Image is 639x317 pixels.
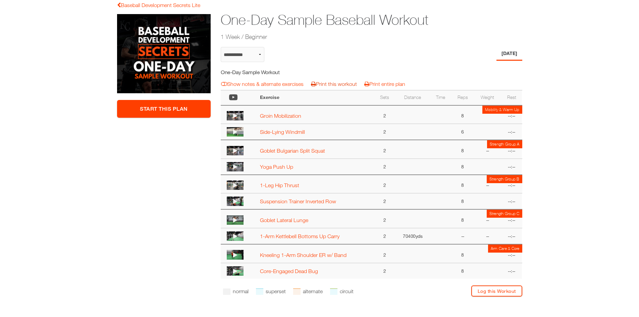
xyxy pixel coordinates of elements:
[260,113,301,119] a: Groin Mobilization
[223,285,249,297] li: normal
[451,244,474,263] td: 8
[501,244,522,263] td: --:--
[221,81,304,87] a: Show notes & alternate exercises
[430,90,451,105] th: Time
[227,127,244,137] img: thumbnail.png
[501,90,522,105] th: Rest
[311,81,357,87] a: Print this workout
[474,209,501,228] td: --
[227,162,244,171] img: thumbnail.png
[260,268,318,274] a: Core-Engaged Dead Bug
[260,182,299,188] a: 1-Leg Hip Thrust
[374,263,395,279] td: 2
[451,90,474,105] th: Reps
[374,175,395,194] td: 2
[117,14,211,93] img: One-Day Sample Baseball Workout
[293,285,323,297] li: alternate
[501,209,522,228] td: --:--
[374,244,395,263] td: 2
[260,148,325,154] a: Goblet Bulgarian Split Squat
[221,10,470,30] h1: One-Day Sample Baseball Workout
[374,140,395,159] td: 2
[451,228,474,244] td: --
[374,209,395,228] td: 2
[374,159,395,175] td: 2
[117,2,200,8] a: Baseball Development Secrets Lite
[374,90,395,105] th: Sets
[451,175,474,194] td: 8
[260,198,336,204] a: Suspension Trainer Inverted Row
[256,285,286,297] li: superset
[474,140,501,159] td: --
[227,146,244,155] img: thumbnail.png
[416,233,423,239] span: yds
[487,175,522,183] td: Strength Group B
[260,129,305,135] a: Side-Lying Windmill
[474,90,501,105] th: Weight
[374,228,395,244] td: 2
[496,47,522,61] li: Day 1
[451,140,474,159] td: 8
[260,217,308,223] a: Goblet Lateral Lunge
[221,68,340,76] h5: One-Day Sample Workout
[471,285,522,297] a: Log this Workout
[374,124,395,140] td: 2
[487,210,522,218] td: Strength Group C
[501,228,522,244] td: --:--
[260,164,293,170] a: Yoga Push Up
[501,124,522,140] td: --:--
[482,106,522,114] td: Mobility & Warm Up
[451,193,474,209] td: 8
[227,231,244,241] img: thumbnail.png
[395,90,430,105] th: Distance
[260,252,347,258] a: Kneeling 1-Arm Shoulder ER w/ Band
[221,33,470,41] h2: 1 Week / Beginner
[501,193,522,209] td: --:--
[374,193,395,209] td: 2
[451,105,474,124] td: 8
[451,263,474,279] td: 8
[487,140,522,148] td: Strength Group A
[451,159,474,175] td: 8
[260,233,339,239] a: 1-Arm Kettlebell Bottoms Up Carry
[117,100,211,118] a: Start This Plan
[501,140,522,159] td: --:--
[474,175,501,194] td: --
[374,105,395,124] td: 2
[330,285,354,297] li: circuit
[451,209,474,228] td: 8
[501,105,522,124] td: --:--
[364,81,405,87] a: Print entire plan
[395,228,430,244] td: 70400
[227,111,244,120] img: thumbnail.png
[501,263,522,279] td: --:--
[227,180,244,190] img: thumbnail.png
[227,266,244,276] img: thumbnail.png
[451,124,474,140] td: 6
[227,215,244,225] img: thumbnail.png
[501,175,522,194] td: --:--
[488,245,522,253] td: Arm Care & Core
[257,90,374,105] th: Exercise
[227,250,244,259] img: thumbnail.png
[501,159,522,175] td: --:--
[474,228,501,244] td: --
[227,197,244,206] img: thumbnail.png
